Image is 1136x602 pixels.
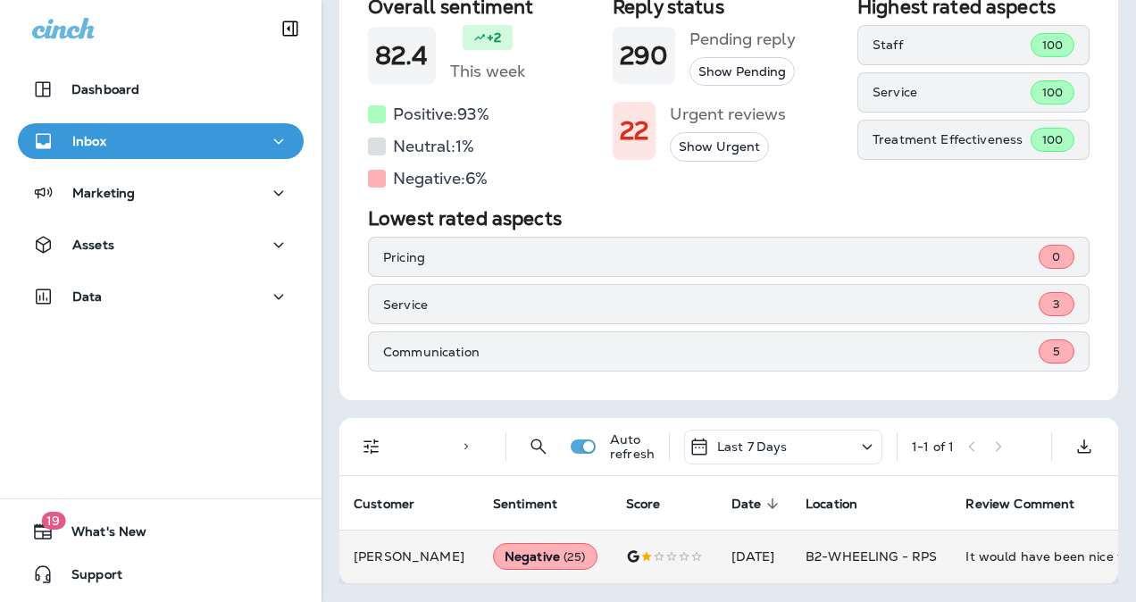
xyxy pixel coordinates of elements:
button: 19What's New [18,514,304,549]
span: Customer [354,496,438,512]
span: 3 [1053,297,1060,312]
span: Score [626,496,684,512]
button: Show Urgent [670,132,769,162]
div: Negative [493,543,597,570]
span: 0 [1052,249,1060,264]
h2: Lowest rated aspects [368,207,1090,230]
span: Date [731,496,785,512]
p: Staff [873,38,1031,52]
span: Location [806,496,881,512]
span: 100 [1042,132,1063,147]
div: 1 - 1 of 1 [912,439,954,454]
span: B2-WHEELING - RPS [806,548,937,564]
td: [DATE] [717,530,792,583]
span: Sentiment [493,497,557,512]
span: Support [54,567,122,589]
span: Score [626,497,661,512]
h1: 290 [620,41,668,71]
h5: Urgent reviews [670,100,786,129]
span: ( 25 ) [564,549,586,564]
p: Service [873,85,1031,99]
h5: Pending reply [689,25,796,54]
button: Data [18,279,304,314]
p: Treatment Effectiveness [873,132,1031,146]
button: Collapse Sidebar [265,11,315,46]
p: Dashboard [71,82,139,96]
p: +2 [487,29,501,46]
button: Search Reviews [521,429,556,464]
button: Filters [354,429,389,464]
span: Review Comment [965,496,1098,512]
p: Service [383,297,1039,312]
h5: This week [450,57,525,86]
h1: 22 [620,116,648,146]
h5: Positive: 93 % [393,100,489,129]
span: 100 [1042,38,1063,53]
span: 19 [41,512,65,530]
button: Export as CSV [1066,429,1102,464]
span: Date [731,497,762,512]
p: Inbox [72,134,106,148]
h5: Negative: 6 % [393,164,488,193]
span: What's New [54,524,146,546]
button: Inbox [18,123,304,159]
p: Pricing [383,250,1039,264]
span: 100 [1042,85,1063,100]
p: [PERSON_NAME] [354,549,464,564]
p: Data [72,289,103,304]
p: Assets [72,238,114,252]
p: Auto refresh [610,432,655,461]
h5: Neutral: 1 % [393,132,474,161]
p: Last 7 Days [717,439,788,454]
span: Sentiment [493,496,581,512]
button: Show Pending [689,57,795,87]
span: Customer [354,497,414,512]
h1: 82.4 [375,41,429,71]
span: Review Comment [965,497,1074,512]
button: Support [18,556,304,592]
button: Dashboard [18,71,304,107]
button: Assets [18,227,304,263]
p: Marketing [72,186,135,200]
p: Communication [383,345,1039,359]
button: Marketing [18,175,304,211]
span: Location [806,497,857,512]
span: 5 [1053,344,1060,359]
